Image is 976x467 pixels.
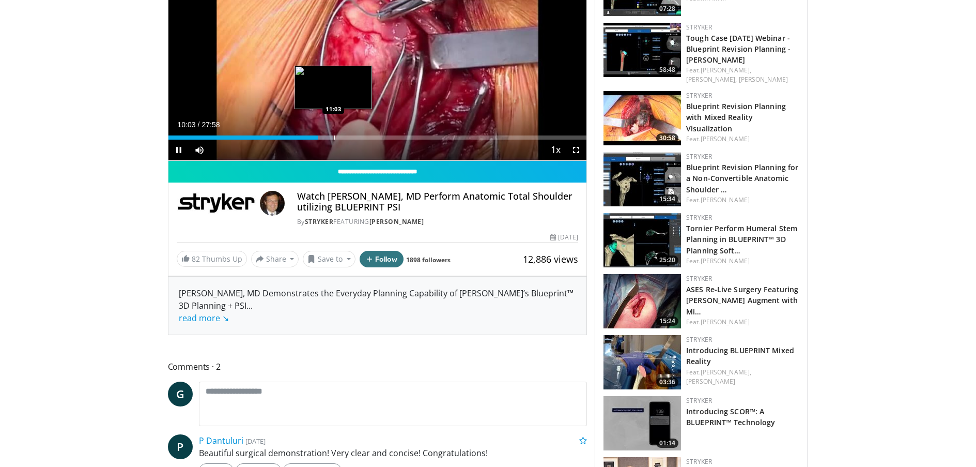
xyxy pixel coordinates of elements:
[686,23,712,32] a: Stryker
[202,120,220,129] span: 27:58
[198,120,200,129] span: /
[603,335,681,389] a: 03:36
[739,75,788,84] a: [PERSON_NAME]
[303,251,355,267] button: Save to
[168,360,587,373] span: Comments 2
[603,396,681,450] a: 01:14
[545,140,566,160] button: Playback Rate
[686,223,797,255] a: Tornier Perform Humeral Stem Planning in BLUEPRINT™ 3D Planning Soft…
[550,233,578,242] div: [DATE]
[686,318,799,327] div: Feat.
[199,447,587,459] p: Beautiful surgical demonstration! Very clear and concise! Congratulations!
[603,23,681,77] a: 58:48
[603,152,681,206] img: c9f9ddcf-19ca-47f7-9c53-f7670cb35ac4.150x105_q85_crop-smart_upscale.jpg
[656,378,678,387] span: 03:36
[189,140,210,160] button: Mute
[686,368,799,386] div: Feat.
[686,457,712,466] a: Stryker
[603,274,681,328] img: 84191c99-b3ff-45a6-aa00-3bf73c9732cb.150x105_q85_crop-smart_upscale.jpg
[686,257,799,266] div: Feat.
[603,91,681,145] a: 30:58
[656,133,678,143] span: 30:58
[179,312,229,324] a: read more ↘
[297,191,578,213] h4: Watch [PERSON_NAME], MD Perform Anatomic Total Shoulder utilizing BLUEPRINT PSI
[566,140,586,160] button: Fullscreen
[686,101,786,133] a: Blueprint Revision Planning with Mixed Reality Visualization
[686,396,712,405] a: Stryker
[701,318,750,326] a: [PERSON_NAME]
[701,257,750,265] a: [PERSON_NAME]
[360,251,404,267] button: Follow
[406,255,451,264] a: 1898 followers
[305,217,334,226] a: Stryker
[260,191,285,216] img: Avatar
[656,194,678,204] span: 15:34
[656,255,678,265] span: 25:20
[656,317,678,326] span: 15:24
[251,251,299,267] button: Share
[168,135,587,140] div: Progress Bar
[245,436,266,446] small: [DATE]
[656,439,678,448] span: 01:14
[686,33,791,65] a: Tough Case [DATE] Webinar - Blueprint Revision Planning - [PERSON_NAME]
[686,75,737,84] a: [PERSON_NAME],
[192,254,200,264] span: 82
[686,345,794,366] a: Introducing BLUEPRINT Mixed Reality
[178,120,196,129] span: 10:03
[686,195,799,205] div: Feat.
[686,377,735,386] a: [PERSON_NAME]
[295,66,372,109] img: image.jpeg
[686,91,712,100] a: Stryker
[297,217,578,227] div: By FEATURING
[177,191,256,216] img: Stryker
[199,435,243,446] a: P Dantuluri
[603,335,681,389] img: 37e1aea9-de58-4724-b056-2c1767bd6eba.150x105_q85_crop-smart_upscale.jpg
[686,213,712,222] a: Stryker
[656,65,678,74] span: 58:48
[523,253,578,265] span: 12,886 views
[701,66,751,74] a: [PERSON_NAME],
[603,91,681,145] img: 74764a31-8039-4d8f-a61e-41e3e0716b59.150x105_q85_crop-smart_upscale.jpg
[603,213,681,267] a: 25:20
[168,382,193,406] a: G
[686,274,712,283] a: Stryker
[168,140,189,160] button: Pause
[369,217,424,226] a: [PERSON_NAME]
[686,134,799,144] div: Feat.
[656,4,678,13] span: 07:28
[603,274,681,328] a: 15:24
[603,213,681,267] img: 7a9fc6b3-6c70-445c-a10d-1d90468e6f83.150x105_q85_crop-smart_upscale.jpg
[701,195,750,204] a: [PERSON_NAME]
[701,368,751,376] a: [PERSON_NAME],
[179,287,577,324] div: [PERSON_NAME], MD Demonstrates the Everyday Planning Capability of [PERSON_NAME]’s Blueprint™ 3D ...
[168,434,193,459] a: P
[686,152,712,161] a: Stryker
[686,284,798,316] a: ASES Re-Live Surgery Featuring [PERSON_NAME] Augment with Mi…
[701,134,750,143] a: [PERSON_NAME]
[179,300,253,324] span: ...
[686,66,799,84] div: Feat.
[603,23,681,77] img: 2bd21fb6-1858-4721-ae6a-cc45830e2429.150x105_q85_crop-smart_upscale.jpg
[603,396,681,450] img: b0dec224-f584-48bd-8a3f-21230ceeb624.150x105_q85_crop-smart_upscale.jpg
[177,251,247,267] a: 82 Thumbs Up
[686,406,775,427] a: Introducing SCOR™: A BLUEPRINT™ Technology
[686,162,798,194] a: Blueprint Revision Planning for a Non-Convertible Anatomic Shoulder …
[686,335,712,344] a: Stryker
[603,152,681,206] a: 15:34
